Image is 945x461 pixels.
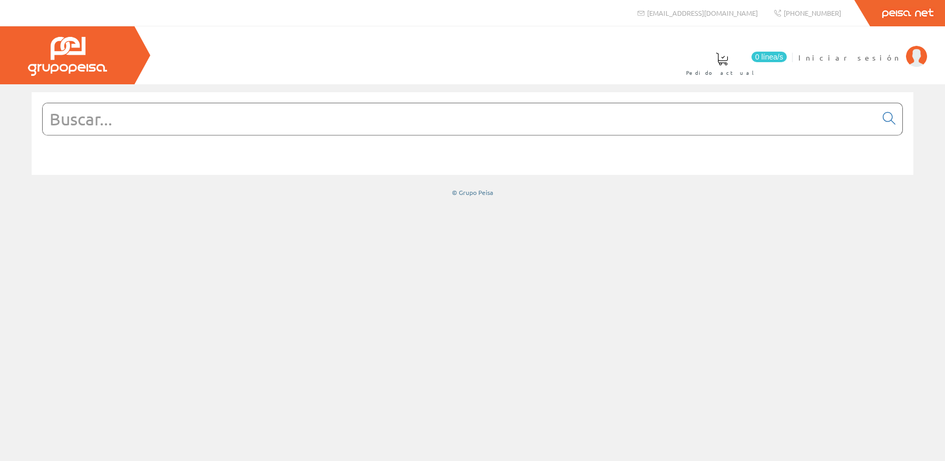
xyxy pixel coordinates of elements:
span: [EMAIL_ADDRESS][DOMAIN_NAME] [647,8,758,17]
input: Buscar... [43,103,876,135]
span: [PHONE_NUMBER] [784,8,841,17]
img: Grupo Peisa [28,37,107,76]
span: Iniciar sesión [798,52,901,63]
a: Iniciar sesión [798,44,927,54]
span: Pedido actual [686,67,758,78]
div: © Grupo Peisa [32,188,913,197]
span: 0 línea/s [751,52,787,62]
